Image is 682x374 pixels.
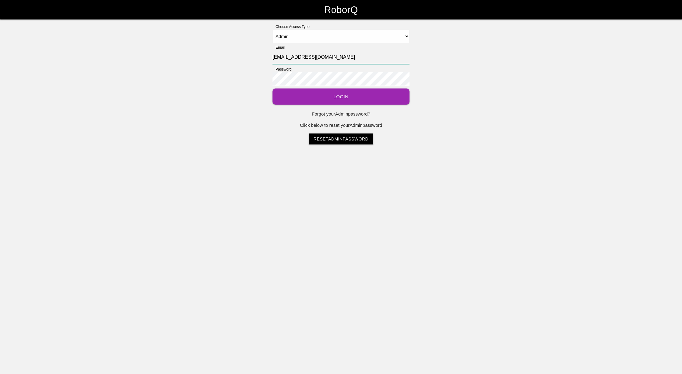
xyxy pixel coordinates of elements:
button: Login [272,88,410,105]
p: Forgot your Admin password? [272,111,410,118]
label: Choose Access Type [272,24,310,29]
a: ResetAdminPassword [309,133,373,144]
label: Password [272,67,292,72]
p: Click below to reset your Admin password [272,122,410,129]
label: Email [272,45,285,50]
